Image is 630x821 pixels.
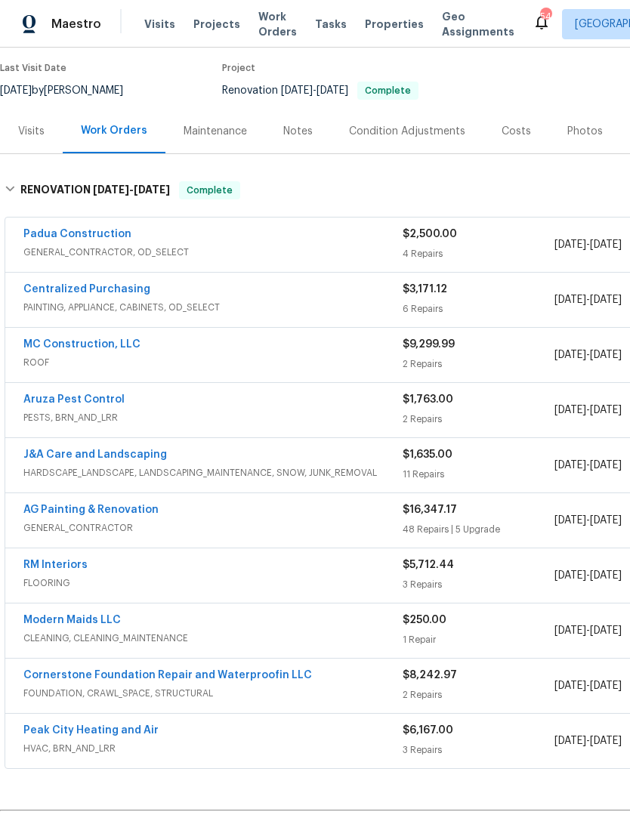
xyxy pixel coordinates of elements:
span: $250.00 [403,615,446,625]
span: - [554,458,622,473]
span: [DATE] [590,405,622,415]
a: J&A Care and Landscaping [23,449,167,460]
div: 6 Repairs [403,301,554,316]
span: - [554,237,622,252]
span: [DATE] [590,515,622,526]
span: $16,347.17 [403,505,457,515]
span: [DATE] [590,350,622,360]
a: AG Painting & Renovation [23,505,159,515]
div: 2 Repairs [403,356,554,372]
span: GENERAL_CONTRACTOR, OD_SELECT [23,245,403,260]
span: Maestro [51,17,101,32]
div: 2 Repairs [403,412,554,427]
div: 3 Repairs [403,577,554,592]
span: Work Orders [258,9,297,39]
div: 11 Repairs [403,467,554,482]
div: 1 Repair [403,632,554,647]
span: [DATE] [554,681,586,691]
div: Costs [502,124,531,139]
span: [DATE] [554,239,586,250]
span: [DATE] [590,295,622,305]
span: PAINTING, APPLIANCE, CABINETS, OD_SELECT [23,300,403,315]
span: $9,299.99 [403,339,455,350]
span: $5,712.44 [403,560,454,570]
span: [DATE] [590,570,622,581]
span: Complete [359,86,417,95]
span: Projects [193,17,240,32]
span: - [93,184,170,195]
a: Cornerstone Foundation Repair and Waterproofin LLC [23,670,312,681]
span: GENERAL_CONTRACTOR [23,520,403,536]
span: $1,763.00 [403,394,453,405]
span: [DATE] [590,681,622,691]
div: Maintenance [184,124,247,139]
div: 4 Repairs [403,246,554,261]
span: Geo Assignments [442,9,514,39]
span: [DATE] [554,405,586,415]
span: [DATE] [554,460,586,471]
span: HARDSCAPE_LANDSCAPE, LANDSCAPING_MAINTENANCE, SNOW, JUNK_REMOVAL [23,465,403,480]
span: Properties [365,17,424,32]
div: Condition Adjustments [349,124,465,139]
span: [DATE] [554,295,586,305]
div: Visits [18,124,45,139]
a: Modern Maids LLC [23,615,121,625]
h6: RENOVATION [20,181,170,199]
a: RM Interiors [23,560,88,570]
span: - [281,85,348,96]
span: [DATE] [554,625,586,636]
span: [DATE] [590,239,622,250]
a: Peak City Heating and Air [23,725,159,736]
span: [DATE] [590,736,622,746]
span: - [554,513,622,528]
span: Visits [144,17,175,32]
span: - [554,678,622,693]
span: [DATE] [554,515,586,526]
span: - [554,623,622,638]
span: - [554,568,622,583]
span: FOUNDATION, CRAWL_SPACE, STRUCTURAL [23,686,403,701]
span: ROOF [23,355,403,370]
span: [DATE] [281,85,313,96]
span: CLEANING, CLEANING_MAINTENANCE [23,631,403,646]
span: - [554,733,622,748]
span: - [554,292,622,307]
span: [DATE] [554,736,586,746]
span: $2,500.00 [403,229,457,239]
span: $6,167.00 [403,725,453,736]
div: 48 Repairs | 5 Upgrade [403,522,554,537]
span: $3,171.12 [403,284,447,295]
span: Complete [181,183,239,198]
span: Renovation [222,85,418,96]
div: Photos [567,124,603,139]
div: Notes [283,124,313,139]
div: 3 Repairs [403,742,554,758]
span: [DATE] [590,625,622,636]
a: Centralized Purchasing [23,284,150,295]
span: FLOORING [23,576,403,591]
span: [DATE] [93,184,129,195]
span: Tasks [315,19,347,29]
span: [DATE] [554,570,586,581]
a: Padua Construction [23,229,131,239]
a: MC Construction, LLC [23,339,141,350]
span: HVAC, BRN_AND_LRR [23,741,403,756]
span: [DATE] [554,350,586,360]
span: [DATE] [317,85,348,96]
a: Aruza Pest Control [23,394,125,405]
span: $1,635.00 [403,449,452,460]
span: $8,242.97 [403,670,457,681]
div: 2 Repairs [403,687,554,702]
span: Project [222,63,255,73]
span: - [554,347,622,363]
span: [DATE] [590,460,622,471]
div: 54 [540,9,551,24]
span: - [554,403,622,418]
span: [DATE] [134,184,170,195]
div: Work Orders [81,123,147,138]
span: PESTS, BRN_AND_LRR [23,410,403,425]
